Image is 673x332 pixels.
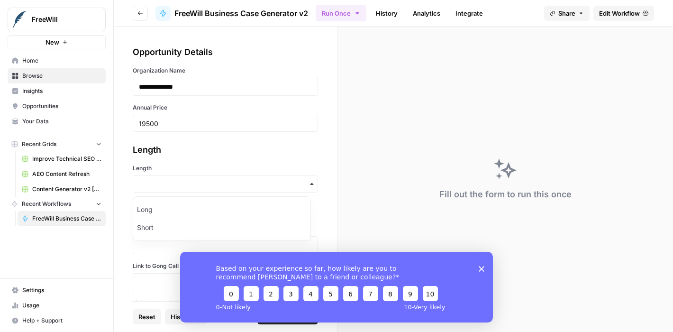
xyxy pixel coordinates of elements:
a: Edit Workflow [593,6,654,21]
span: Home [22,56,101,65]
span: Help + Support [22,316,101,325]
a: History [370,6,403,21]
label: Link to Gong Call #2 [133,262,318,270]
a: Analytics [407,6,446,21]
a: Usage [8,298,106,313]
a: Home [8,53,106,68]
span: AEO Content Refresh [32,170,101,178]
a: Integrate [450,6,489,21]
span: FreeWill Business Case Generator v2 [32,214,101,223]
a: Insights [8,83,106,99]
span: Browse [22,72,101,80]
button: Help + Support [8,313,106,328]
span: FreeWill Business Case Generator v2 [174,8,308,19]
a: Browse [8,68,106,83]
div: Short [133,219,310,237]
a: Your Data [8,114,106,129]
span: New [45,37,59,47]
span: Share [558,9,575,18]
a: Content Generator v2 [DRAFT] Test [18,182,106,197]
iframe: Survey from AirOps [180,252,493,323]
label: Link to Gong Call #3 [133,299,318,307]
div: Opportunity Details [133,46,318,59]
div: Long [133,201,310,219]
span: Edit Workflow [599,9,640,18]
span: Your Data [22,117,101,126]
a: Improve Technical SEO for Page [18,151,106,166]
img: FreeWill Logo [11,11,28,28]
span: Recent Grids [22,140,56,148]
a: Opportunities [8,99,106,114]
a: Settings [8,283,106,298]
button: History [165,309,207,324]
span: Settings [22,286,101,295]
button: Share [544,6,590,21]
span: Recent Workflows [22,200,71,208]
a: FreeWill Business Case Generator v2 [155,6,308,21]
span: Usage [22,301,101,310]
span: Reset [138,312,155,322]
div: Length [133,143,318,157]
button: Recent Workflows [8,197,106,211]
span: Opportunities [22,102,101,111]
span: FreeWill [32,15,89,24]
button: Recent Grids [8,137,106,151]
label: Annual Price [133,103,318,112]
button: Workspace: FreeWill [8,8,106,31]
a: AEO Content Refresh [18,166,106,182]
a: FreeWill Business Case Generator v2 [18,211,106,226]
button: Run Once [316,5,366,21]
span: Content Generator v2 [DRAFT] Test [32,185,101,194]
label: Length [133,164,318,173]
span: Insights [22,87,101,95]
span: Improve Technical SEO for Page [32,155,101,163]
button: New [8,35,106,49]
div: Fill out the form to run this once [439,188,572,201]
span: History [171,312,192,322]
button: Reset [133,309,161,324]
label: Organization Name [133,66,318,75]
